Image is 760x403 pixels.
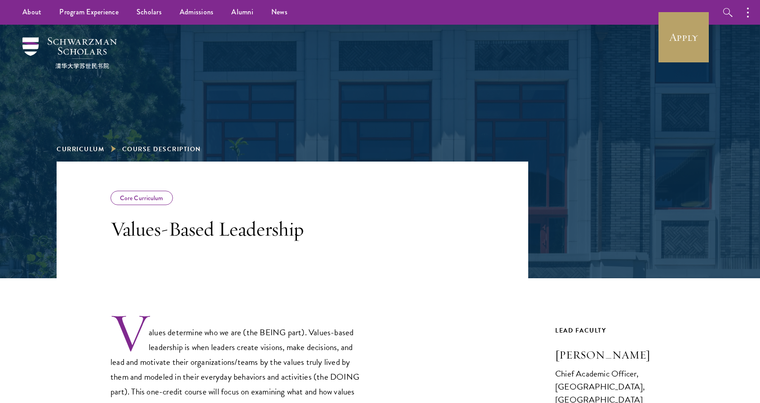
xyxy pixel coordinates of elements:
[658,12,709,62] a: Apply
[555,325,703,336] div: Lead Faculty
[555,347,703,363] h3: [PERSON_NAME]
[22,37,117,69] img: Schwarzman Scholars
[110,191,173,205] div: Core Curriculum
[122,145,201,154] span: Course Description
[57,145,104,154] a: Curriculum
[110,216,367,241] h3: Values-Based Leadership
